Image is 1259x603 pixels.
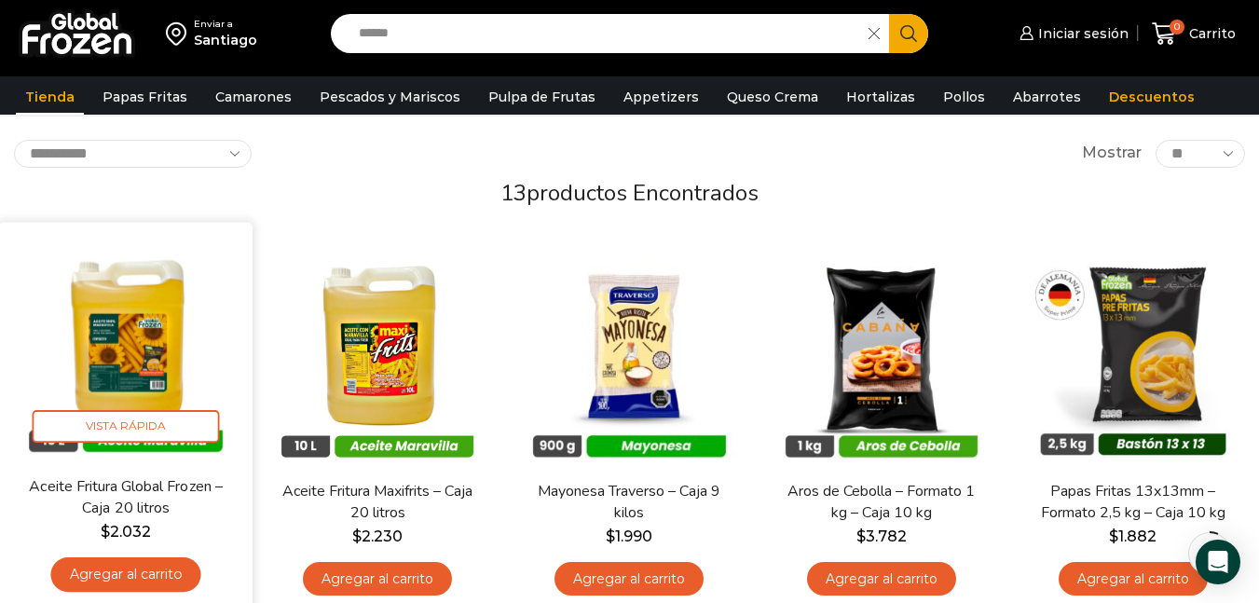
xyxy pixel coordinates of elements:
span: 13 [500,178,527,208]
a: Aceite Fritura Global Frozen – Caja 20 litros [24,476,227,520]
a: Aros de Cebolla – Formato 1 kg – Caja 10 kg [781,481,982,524]
span: Carrito [1184,24,1236,43]
a: Agregar al carrito: “Aceite Fritura Global Frozen – Caja 20 litros” [51,558,201,593]
div: Open Intercom Messenger [1196,540,1240,584]
div: Enviar a [194,18,257,31]
img: address-field-icon.svg [166,18,194,49]
a: Pescados y Mariscos [310,79,470,115]
bdi: 2.032 [101,523,151,541]
a: Queso Crema [718,79,828,115]
span: $ [352,528,362,545]
a: Mayonesa Traverso – Caja 9 kilos [528,481,730,524]
a: 0 Carrito [1147,12,1240,56]
bdi: 3.782 [856,528,907,545]
a: Camarones [206,79,301,115]
a: Agregar al carrito: “Mayonesa Traverso - Caja 9 kilos” [554,562,704,596]
a: Papas Fritas [93,79,197,115]
button: Search button [889,14,928,53]
span: 0 [1170,20,1184,34]
a: Abarrotes [1004,79,1090,115]
bdi: 1.882 [1109,528,1156,545]
a: Pollos [934,79,994,115]
a: Agregar al carrito: “Aros de Cebolla - Formato 1 kg - Caja 10 kg” [807,562,956,596]
span: Iniciar sesión [1033,24,1129,43]
a: Aceite Fritura Maxifrits – Caja 20 litros [277,481,478,524]
span: productos encontrados [527,178,759,208]
span: Vista Rápida [33,410,220,443]
span: Mostrar [1082,143,1142,164]
a: Pulpa de Frutas [479,79,605,115]
a: Hortalizas [837,79,924,115]
a: Appetizers [614,79,708,115]
span: $ [101,523,110,541]
span: $ [606,528,615,545]
a: Tienda [16,79,84,115]
select: Pedido de la tienda [14,140,252,168]
a: Descuentos [1100,79,1204,115]
a: Iniciar sesión [1015,15,1129,52]
bdi: 1.990 [606,528,652,545]
bdi: 2.230 [352,528,403,545]
span: $ [1109,528,1118,545]
a: Agregar al carrito: “Papas Fritas 13x13mm - Formato 2,5 kg - Caja 10 kg” [1059,562,1208,596]
div: Santiago [194,31,257,49]
a: Papas Fritas 13x13mm – Formato 2,5 kg – Caja 10 kg [1033,481,1234,524]
span: $ [856,528,866,545]
a: Agregar al carrito: “Aceite Fritura Maxifrits - Caja 20 litros” [303,562,452,596]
